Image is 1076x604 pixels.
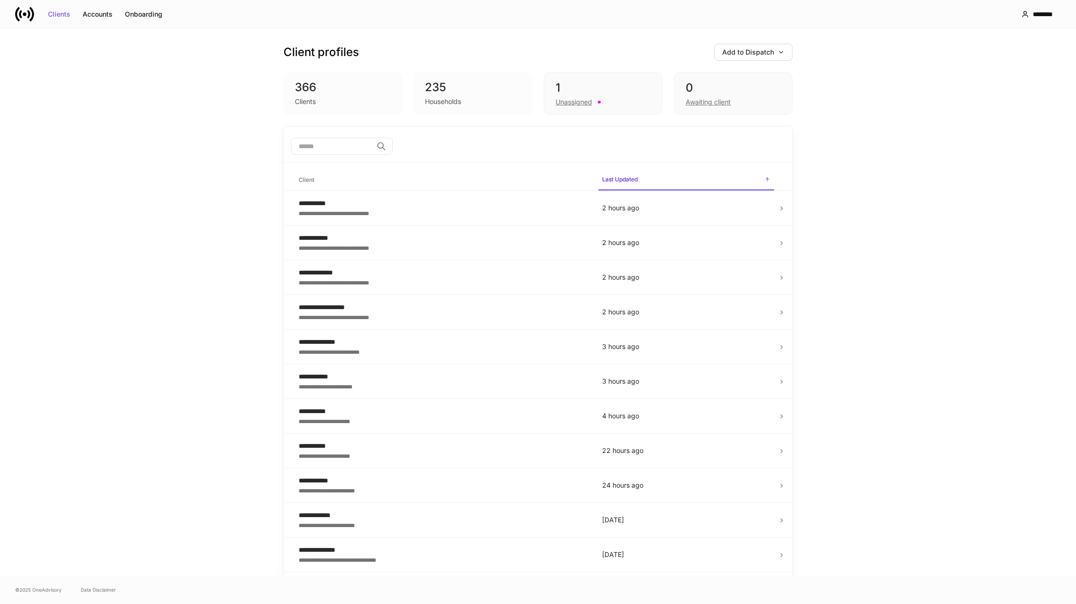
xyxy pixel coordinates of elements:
[602,515,770,525] p: [DATE]
[602,203,770,213] p: 2 hours ago
[15,586,62,594] span: © 2025 OneAdvisory
[602,481,770,490] p: 24 hours ago
[556,80,651,95] div: 1
[125,11,162,18] div: Onboarding
[83,11,113,18] div: Accounts
[602,446,770,455] p: 22 hours ago
[425,97,461,106] div: Households
[722,49,784,56] div: Add to Dispatch
[556,97,592,107] div: Unassigned
[602,175,638,184] h6: Last Updated
[295,80,391,95] div: 366
[295,97,316,106] div: Clients
[295,170,591,190] span: Client
[81,586,116,594] a: Data Disclaimer
[602,238,770,247] p: 2 hours ago
[544,72,662,115] div: 1Unassigned
[602,550,770,559] p: [DATE]
[674,72,793,115] div: 0Awaiting client
[119,7,169,22] button: Onboarding
[48,11,70,18] div: Clients
[602,377,770,386] p: 3 hours ago
[686,80,781,95] div: 0
[686,97,731,107] div: Awaiting client
[283,45,359,60] h3: Client profiles
[425,80,521,95] div: 235
[598,170,774,190] span: Last Updated
[602,411,770,421] p: 4 hours ago
[602,273,770,282] p: 2 hours ago
[299,175,314,184] h6: Client
[602,307,770,317] p: 2 hours ago
[602,342,770,351] p: 3 hours ago
[714,44,793,61] button: Add to Dispatch
[76,7,119,22] button: Accounts
[42,7,76,22] button: Clients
